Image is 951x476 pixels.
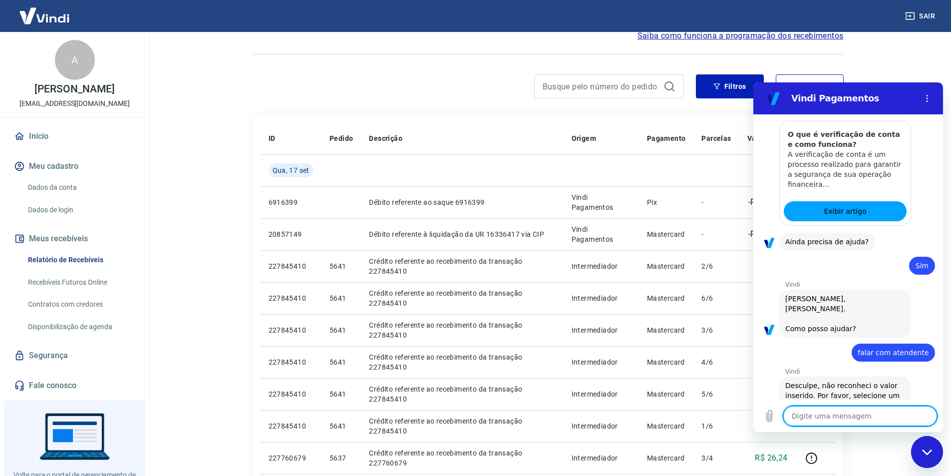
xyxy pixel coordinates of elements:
p: Valor Líq. [747,133,780,143]
p: Intermediador [572,389,631,399]
p: Origem [572,133,596,143]
p: 2/6 [701,261,731,271]
p: 227845410 [269,421,314,431]
p: Descrição [369,133,402,143]
p: 5641 [329,325,353,335]
p: 227845410 [269,261,314,271]
p: 5641 [329,421,353,431]
p: Crédito referente ao recebimento da transação 227845410 [369,256,555,276]
p: 4/6 [701,357,731,367]
p: [PERSON_NAME] [34,84,114,94]
p: Pagamento [647,133,686,143]
p: Vindi Pagamentos [572,224,631,244]
p: Mastercard [647,293,686,303]
iframe: Janela de mensagens [753,82,943,432]
p: 227845410 [269,293,314,303]
input: Busque pelo número do pedido [543,79,659,94]
p: Intermediador [572,421,631,431]
p: Débito referente à liquidação da UR 16336417 via CIP [369,229,555,239]
p: Crédito referente ao recebimento da transação 227845410 [369,384,555,404]
p: 20857149 [269,229,314,239]
p: 227760679 [269,453,314,463]
p: Débito referente ao saque 6916399 [369,197,555,207]
img: Vindi [12,0,77,31]
div: A [55,40,95,80]
p: Crédito referente ao recebimento da transação 227845410 [369,416,555,436]
p: Mastercard [647,453,686,463]
p: Intermediador [572,293,631,303]
p: 1/6 [701,421,731,431]
p: - [701,197,731,207]
p: Mastercard [647,261,686,271]
p: Intermediador [572,357,631,367]
p: Mastercard [647,325,686,335]
p: ID [269,133,276,143]
p: Mastercard [647,357,686,367]
a: Relatório de Recebíveis [24,250,137,270]
button: Exportar [776,74,844,98]
button: Sair [903,7,939,25]
p: Mastercard [647,421,686,431]
a: Disponibilização de agenda [24,317,137,337]
p: 227845410 [269,357,314,367]
button: Meu cadastro [12,155,137,177]
p: Intermediador [572,453,631,463]
p: Vindi Pagamentos [572,192,631,212]
p: 3/6 [701,325,731,335]
p: -R$ 226,11 [748,228,788,240]
a: Dados de login [24,200,137,220]
iframe: Botão para abrir a janela de mensagens, conversa em andamento [911,436,943,468]
span: Qua, 17 set [273,165,310,175]
button: Filtros [696,74,764,98]
a: Segurança [12,345,137,367]
a: Início [12,125,137,147]
p: Crédito referente ao recebimento da transação 227845410 [369,320,555,340]
p: 227845410 [269,325,314,335]
a: Contratos com credores [24,294,137,315]
a: Recebíveis Futuros Online [24,272,137,293]
p: 3/4 [701,453,731,463]
p: Pedido [329,133,353,143]
p: - [701,229,731,239]
p: Crédito referente ao recebimento da transação 227760679 [369,448,555,468]
p: 5/6 [701,389,731,399]
p: Parcelas [701,133,731,143]
p: 5641 [329,293,353,303]
p: Crédito referente ao recebimento da transação 227845410 [369,288,555,308]
a: Dados da conta [24,177,137,198]
p: 5641 [329,357,353,367]
p: -R$ 196,17 [748,196,788,208]
p: R$ 26,24 [755,452,787,464]
p: Intermediador [572,325,631,335]
p: [EMAIL_ADDRESS][DOMAIN_NAME] [19,98,130,109]
p: 5637 [329,453,353,463]
p: 227845410 [269,389,314,399]
a: Saiba como funciona a programação dos recebimentos [637,30,844,42]
p: Mastercard [647,389,686,399]
button: Meus recebíveis [12,228,137,250]
p: Intermediador [572,261,631,271]
p: Pix [647,197,686,207]
p: Crédito referente ao recebimento da transação 227845410 [369,352,555,372]
p: 5641 [329,389,353,399]
p: Mastercard [647,229,686,239]
p: 5641 [329,261,353,271]
p: 6916399 [269,197,314,207]
a: Fale conosco [12,375,137,397]
p: 6/6 [701,293,731,303]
